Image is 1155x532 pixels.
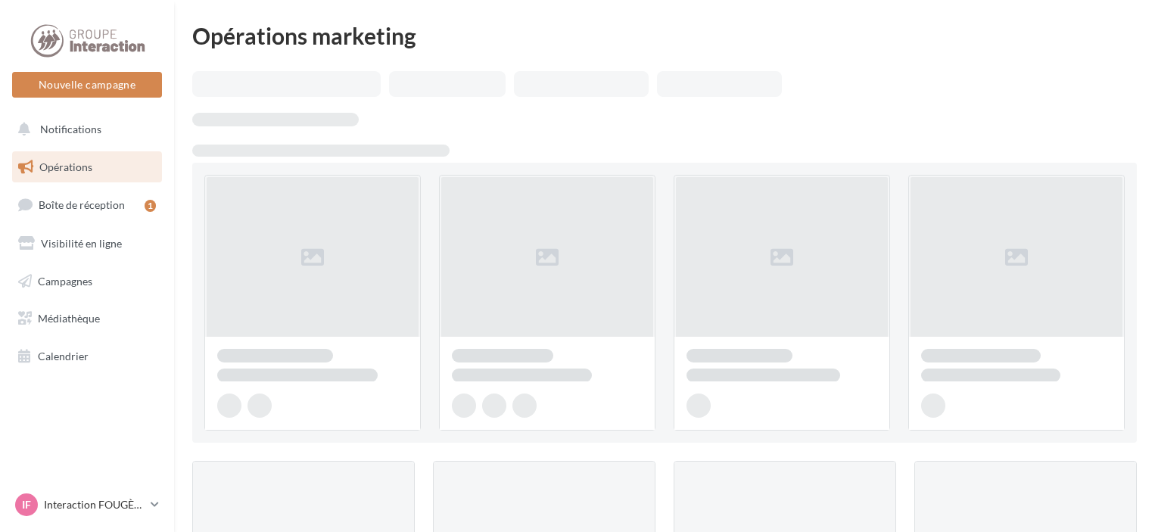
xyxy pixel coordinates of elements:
[22,497,31,512] span: IF
[9,341,165,372] a: Calendrier
[38,274,92,287] span: Campagnes
[9,151,165,183] a: Opérations
[9,228,165,260] a: Visibilité en ligne
[9,303,165,334] a: Médiathèque
[38,350,89,362] span: Calendrier
[39,160,92,173] span: Opérations
[38,312,100,325] span: Médiathèque
[39,198,125,211] span: Boîte de réception
[44,497,145,512] p: Interaction FOUGÈRES
[41,237,122,250] span: Visibilité en ligne
[9,114,159,145] button: Notifications
[9,188,165,221] a: Boîte de réception1
[9,266,165,297] a: Campagnes
[192,24,1137,47] div: Opérations marketing
[12,72,162,98] button: Nouvelle campagne
[145,200,156,212] div: 1
[12,490,162,519] a: IF Interaction FOUGÈRES
[40,123,101,135] span: Notifications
